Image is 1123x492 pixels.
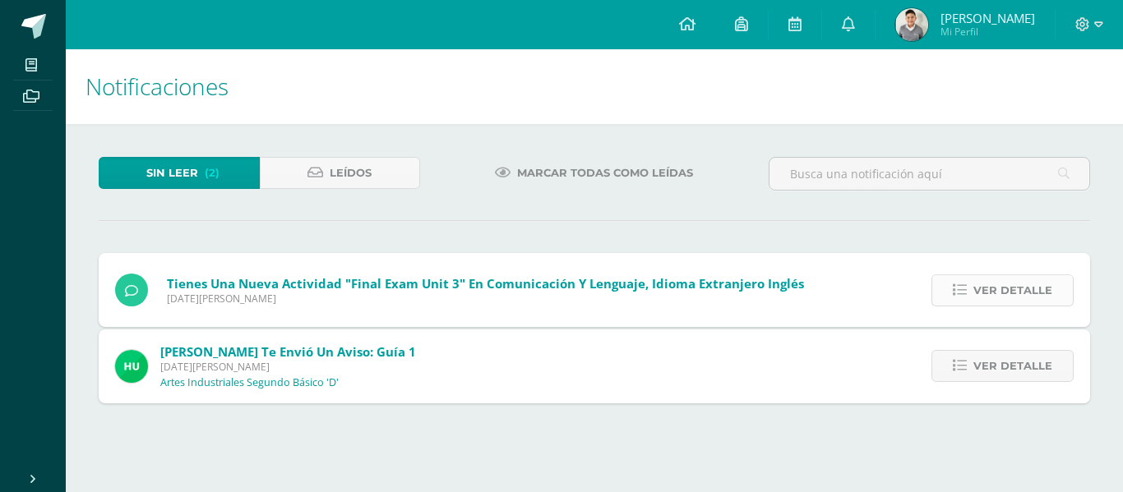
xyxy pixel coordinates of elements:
[160,343,416,360] span: [PERSON_NAME] te envió un aviso: Guía 1
[474,157,714,189] a: Marcar todas como leídas
[769,158,1089,190] input: Busca una notificación aquí
[115,350,148,383] img: fd23069c3bd5c8dde97a66a86ce78287.png
[99,157,260,189] a: Sin leer(2)
[160,360,416,374] span: [DATE][PERSON_NAME]
[973,275,1052,306] span: Ver detalle
[330,158,372,188] span: Leídos
[940,25,1035,39] span: Mi Perfil
[85,71,229,102] span: Notificaciones
[973,351,1052,381] span: Ver detalle
[940,10,1035,26] span: [PERSON_NAME]
[167,292,804,306] span: [DATE][PERSON_NAME]
[167,275,804,292] span: Tienes una nueva actividad "Final Exam Unit 3" En Comunicación y Lenguaje, Idioma Extranjero Inglés
[895,8,928,41] img: 2b123f8bfdc752be0a6e1555ca5ba63f.png
[146,158,198,188] span: Sin leer
[205,158,220,188] span: (2)
[260,157,421,189] a: Leídos
[517,158,693,188] span: Marcar todas como leídas
[160,376,339,389] p: Artes Industriales Segundo Básico 'D'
